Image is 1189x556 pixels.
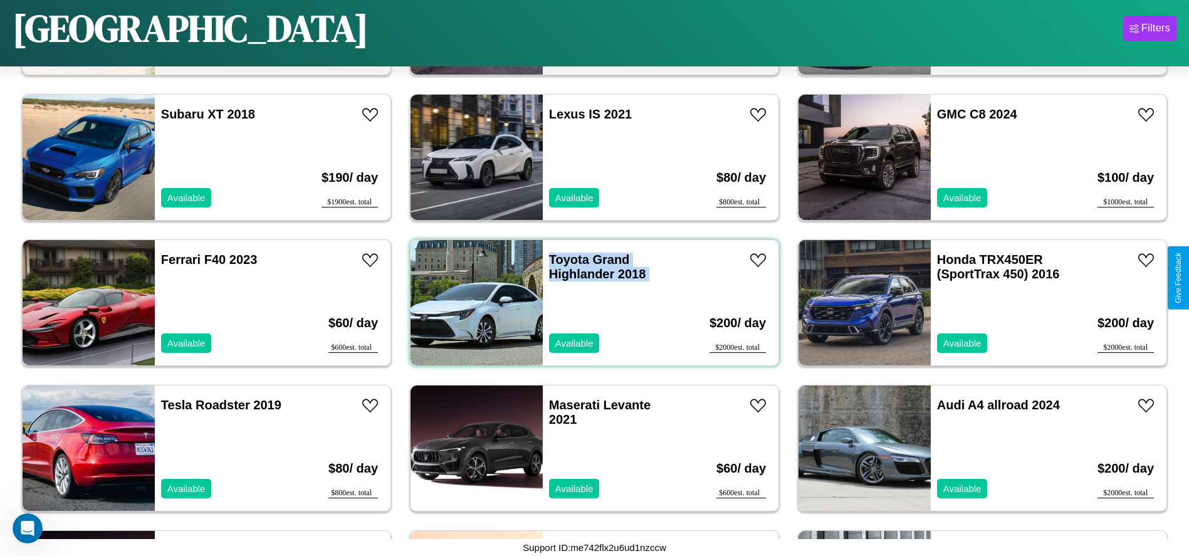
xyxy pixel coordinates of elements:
div: $ 800 est. total [716,197,766,207]
a: Tesla Roadster 2019 [161,398,281,412]
div: $ 600 est. total [716,488,766,498]
h3: $ 190 / day [322,158,378,197]
h3: $ 100 / day [1097,158,1154,197]
div: $ 2000 est. total [1097,343,1154,353]
div: Filters [1141,22,1170,34]
div: $ 1900 est. total [322,197,378,207]
a: Maserati Levante 2021 [549,398,651,426]
p: Support ID: me742flx2u6ud1nzccw [523,539,666,556]
div: $ 800 est. total [328,488,378,498]
h3: $ 200 / day [710,303,766,343]
p: Available [167,189,206,206]
div: $ 600 est. total [328,343,378,353]
h3: $ 80 / day [328,449,378,488]
a: GMC C8 2024 [937,107,1017,121]
a: Honda TRX450ER (SportTrax 450) 2016 [937,253,1060,281]
h3: $ 60 / day [716,449,766,488]
p: Available [555,189,594,206]
a: Audi A4 allroad 2024 [937,398,1060,412]
h3: $ 200 / day [1097,449,1154,488]
p: Available [167,480,206,497]
div: Give Feedback [1174,253,1183,303]
p: Available [555,335,594,352]
div: $ 2000 est. total [1097,488,1154,498]
div: $ 1000 est. total [1097,197,1154,207]
p: Available [167,335,206,352]
div: $ 2000 est. total [710,343,766,353]
button: Filters [1123,16,1176,41]
a: Ferrari F40 2023 [161,253,257,266]
p: Available [943,335,982,352]
h3: $ 60 / day [328,303,378,343]
a: Subaru XT 2018 [161,107,255,121]
p: Available [555,480,594,497]
a: Toyota Grand Highlander 2018 [549,253,646,281]
p: Available [943,189,982,206]
h1: [GEOGRAPHIC_DATA] [13,3,369,54]
h3: $ 80 / day [716,158,766,197]
a: Lexus IS 2021 [549,107,632,121]
h3: $ 200 / day [1097,303,1154,343]
iframe: Intercom live chat [13,513,43,543]
p: Available [943,480,982,497]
